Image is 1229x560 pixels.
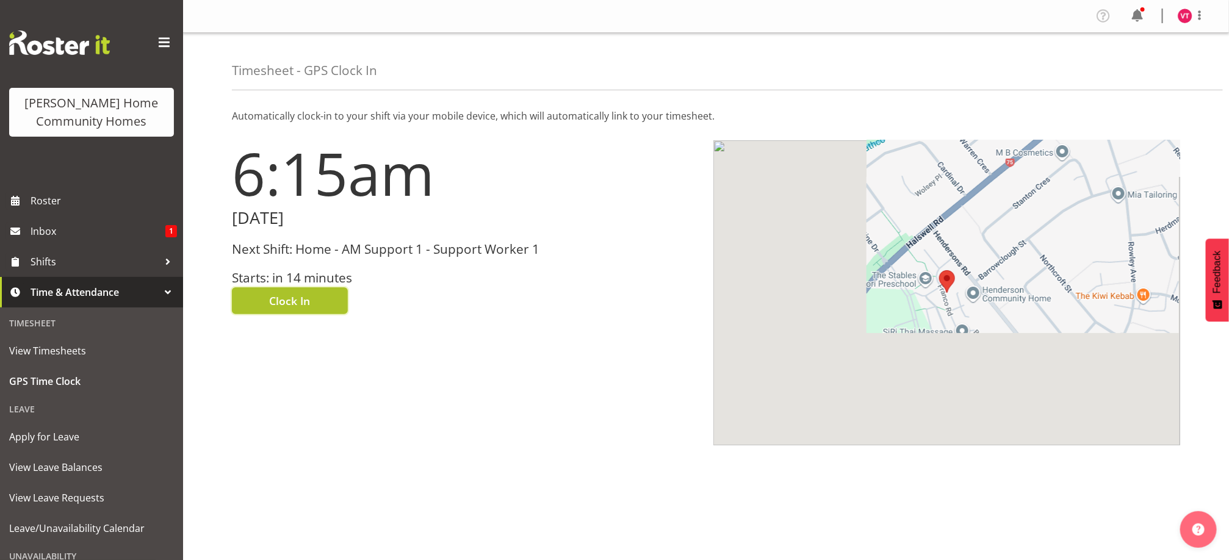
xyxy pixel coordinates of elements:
[165,225,177,237] span: 1
[3,513,180,544] a: Leave/Unavailability Calendar
[1212,251,1223,293] span: Feedback
[232,287,348,314] button: Clock In
[270,293,311,309] span: Clock In
[232,109,1180,123] p: Automatically clock-in to your shift via your mobile device, which will automatically link to you...
[232,271,699,285] h3: Starts: in 14 minutes
[9,372,174,390] span: GPS Time Clock
[232,63,377,77] h4: Timesheet - GPS Clock In
[31,222,165,240] span: Inbox
[31,192,177,210] span: Roster
[3,452,180,483] a: View Leave Balances
[9,489,174,507] span: View Leave Requests
[3,311,180,336] div: Timesheet
[1192,523,1205,536] img: help-xxl-2.png
[31,283,159,301] span: Time & Attendance
[1178,9,1192,23] img: vanessa-thornley8527.jpg
[9,342,174,360] span: View Timesheets
[232,209,699,228] h2: [DATE]
[3,483,180,513] a: View Leave Requests
[3,336,180,366] a: View Timesheets
[9,458,174,476] span: View Leave Balances
[3,397,180,422] div: Leave
[3,422,180,452] a: Apply for Leave
[31,253,159,271] span: Shifts
[232,242,699,256] h3: Next Shift: Home - AM Support 1 - Support Worker 1
[232,140,699,206] h1: 6:15am
[9,31,110,55] img: Rosterit website logo
[1206,239,1229,321] button: Feedback - Show survey
[9,428,174,446] span: Apply for Leave
[21,94,162,131] div: [PERSON_NAME] Home Community Homes
[9,519,174,537] span: Leave/Unavailability Calendar
[3,366,180,397] a: GPS Time Clock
